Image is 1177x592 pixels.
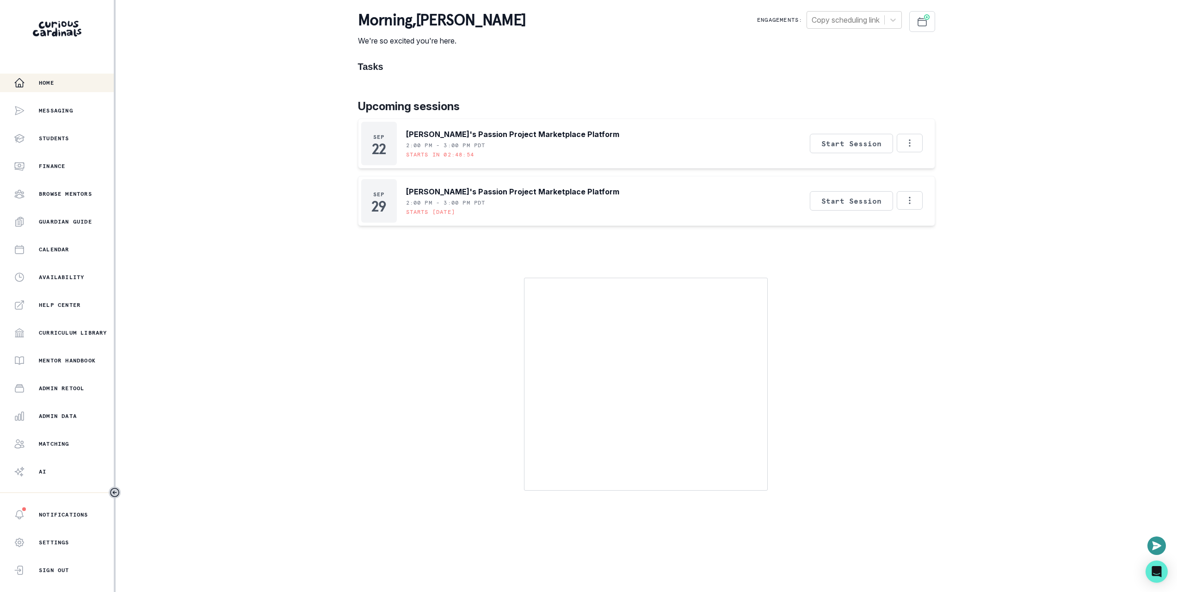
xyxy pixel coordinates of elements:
p: Notifications [39,511,88,518]
p: morning , [PERSON_NAME] [358,11,526,30]
p: Curriculum Library [39,329,107,337]
button: Schedule Sessions [909,11,935,32]
p: Settings [39,539,69,546]
p: AI [39,468,46,475]
p: Calendar [39,246,69,253]
p: We're so excited you're here. [358,35,526,46]
p: Starts [DATE] [406,208,456,216]
p: Sign Out [39,567,69,574]
p: Starts in 02:48:54 [406,151,474,158]
p: Upcoming sessions [358,98,935,115]
p: Browse Mentors [39,190,92,198]
p: Messaging [39,107,73,114]
p: Sep [373,133,385,141]
p: Availability [39,274,84,281]
p: Students [39,135,69,142]
p: Admin Data [39,412,77,420]
button: Start Session [810,134,893,153]
div: Copy scheduling link [812,14,880,25]
button: Options [897,191,923,210]
div: Open Intercom Messenger [1146,561,1168,583]
p: 29 [371,202,386,211]
p: 22 [372,144,385,154]
p: Help Center [39,301,80,309]
p: Matching [39,440,69,448]
p: 2:00 PM - 3:00 PM PDT [406,142,486,149]
p: Engagements: [757,16,802,24]
button: Toggle sidebar [109,486,121,499]
button: Open or close messaging widget [1147,536,1166,555]
p: Mentor Handbook [39,357,96,364]
button: Start Session [810,191,893,211]
p: [PERSON_NAME]'s Passion Project Marketplace Platform [406,129,619,140]
p: Finance [39,162,65,170]
img: Curious Cardinals Logo [33,21,81,37]
p: Home [39,79,54,87]
p: Sep [373,191,385,198]
p: Admin Retool [39,385,84,392]
button: Options [897,134,923,152]
p: Guardian Guide [39,218,92,225]
h1: Tasks [358,61,935,72]
p: [PERSON_NAME]'s Passion Project Marketplace Platform [406,186,619,197]
p: 2:00 PM - 3:00 PM PDT [406,199,486,206]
